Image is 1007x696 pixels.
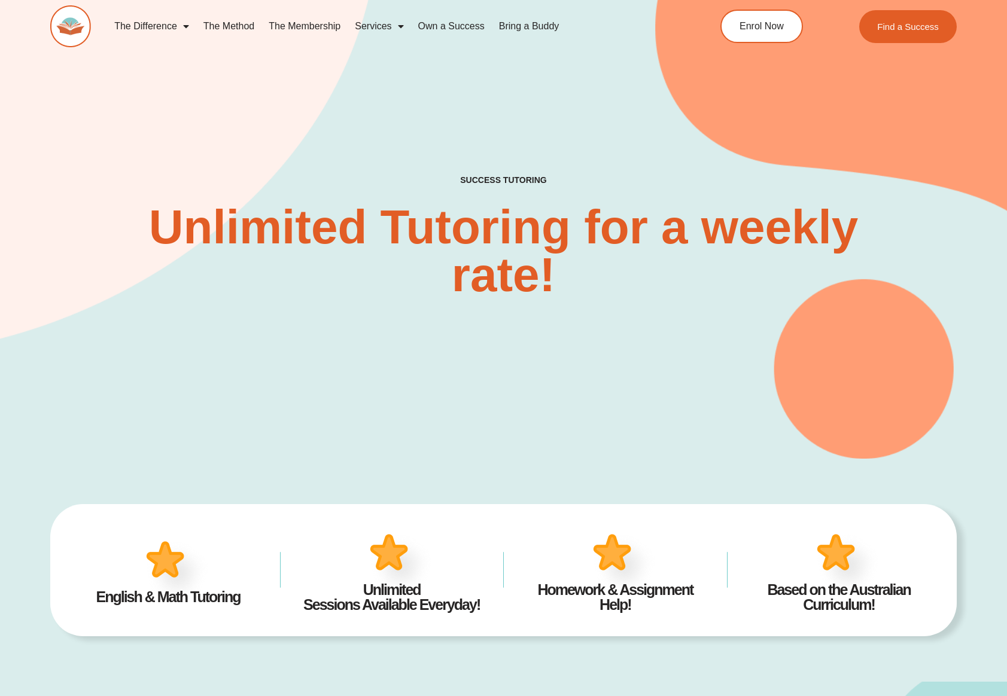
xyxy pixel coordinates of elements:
a: Own a Success [411,13,492,40]
h4: English & Math Tutoring [74,590,261,605]
h4: SUCCESS TUTORING​ [369,175,637,185]
a: The Difference [107,13,196,40]
h4: Unlimited Sessions Available Everyday! [298,582,485,612]
span: Enrol Now [740,22,784,31]
h4: Homework & Assignment Help! [522,582,709,612]
span: Find a Success [877,22,939,31]
h4: Based on the Australian Curriculum! [745,582,932,612]
a: Services [348,13,410,40]
nav: Menu [107,13,668,40]
a: The Membership [261,13,348,40]
a: The Method [196,13,261,40]
a: Find a Success [859,10,957,43]
h2: Unlimited Tutoring for a weekly rate! [109,203,898,299]
a: Bring a Buddy [492,13,567,40]
a: Enrol Now [720,10,803,43]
